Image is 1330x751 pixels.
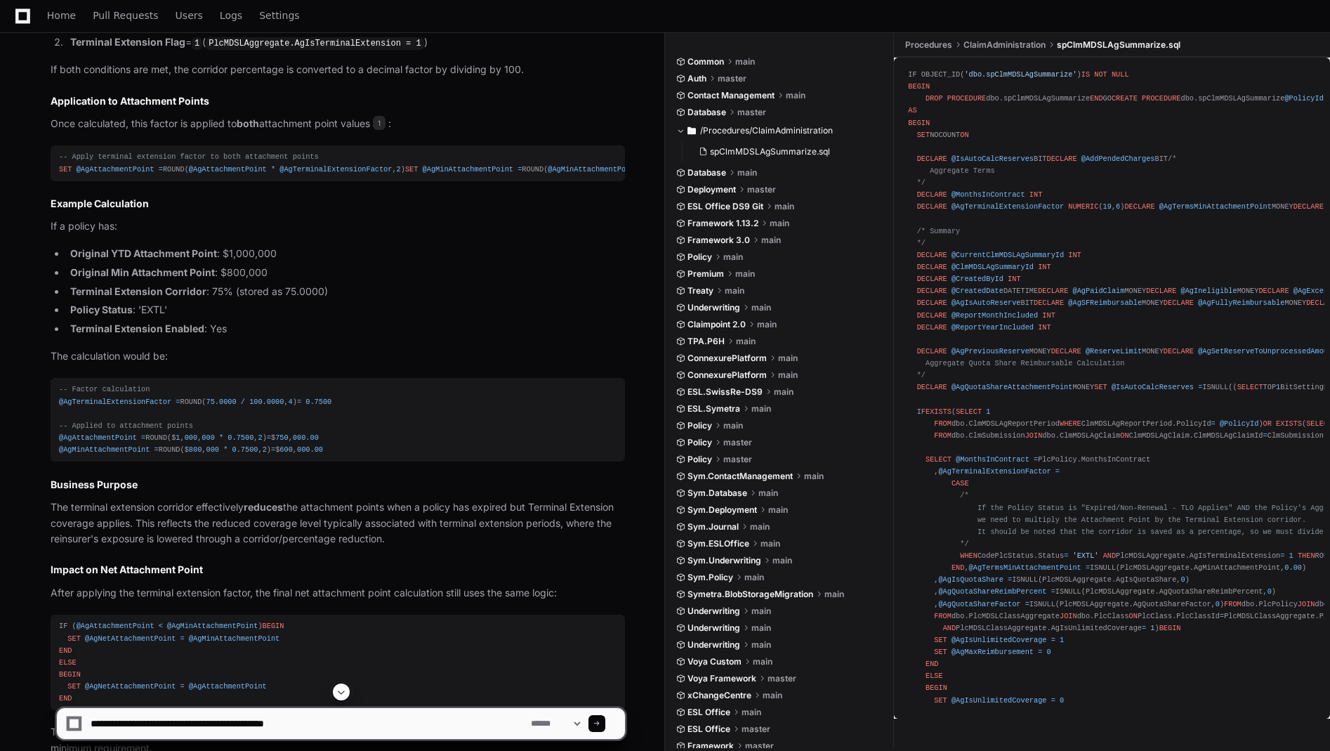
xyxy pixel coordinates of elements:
[751,403,771,414] span: main
[758,488,778,499] span: main
[59,384,617,456] div: ROUND( , ) ROUND($ , , , ) $ , ROUND($ , , ) $ ,
[85,634,176,643] span: @AgNetAttachmentPoint
[70,285,206,297] strong: Terminal Extension Corridor
[289,398,293,406] span: 4
[687,504,757,516] span: Sym.Deployment
[952,251,1064,259] span: @CurrentClmMDSLAgSummaryId
[938,575,1003,584] span: @AgIsQuotaShare
[279,165,392,174] span: @AgTerminalExtensionFactor
[938,600,1020,608] span: @AgQuotaShareFactor
[1284,94,1323,103] span: @PolicyId
[908,155,1176,187] span: /* Aggregate Terms */
[51,585,625,601] p: After applying the terminal extension factor, the final net attachment point calculation still us...
[952,383,1073,391] span: @AgQuotaShareAttachmentPoint
[1146,287,1176,295] span: DECLARE
[1276,419,1302,428] span: EXISTS
[70,247,217,259] strong: Original YTD Attachment Point
[1068,251,1081,259] span: INT
[259,11,299,20] span: Settings
[202,433,214,442] span: 000
[1051,587,1055,596] span: =
[723,437,752,448] span: master
[1094,70,1128,79] span: NOT NULL
[51,478,625,492] h2: Business Purpose
[772,555,792,566] span: main
[1038,323,1051,332] span: INT
[747,184,776,195] span: master
[1047,155,1077,163] span: DECLARE
[687,268,724,280] span: Premium
[293,433,319,442] span: 000.00
[66,302,625,318] li: : 'EXTL'
[737,107,766,118] span: master
[963,39,1046,51] span: ClaimAdministration
[736,336,756,347] span: main
[1042,311,1055,320] span: INT
[185,433,197,442] span: 000
[77,165,154,174] span: @AgAttachmentPoint
[751,606,771,617] span: main
[687,302,740,313] span: Underwriting
[735,268,755,280] span: main
[59,658,77,667] span: ELSE
[176,11,203,20] span: Users
[159,165,163,174] span: =
[180,634,185,643] span: =
[1198,299,1284,307] span: @AgFullyReimbursable
[687,90,775,101] span: Contact Management
[1008,275,1020,283] span: INT
[1129,612,1138,620] span: ON
[952,563,964,572] span: END
[926,672,943,680] span: ELSE
[952,275,1003,283] span: @CreatedById
[59,165,72,174] span: SET
[59,670,81,679] span: BEGIN
[66,321,625,337] li: : Yes
[908,82,930,91] span: BEGIN
[1103,551,1116,560] span: AND
[687,184,736,195] span: Deployment
[1038,263,1051,271] span: INT
[687,606,740,617] span: Underwriting
[66,284,625,300] li: : 75% (stored as 75.0000)
[1159,624,1181,632] span: BEGIN
[735,56,755,67] span: main
[952,155,1034,163] span: @IsAutoCalcReserves
[687,336,725,347] span: TPA.P6H
[59,646,72,655] span: END
[1094,383,1107,391] span: SET
[1258,287,1289,295] span: DECLARE
[952,287,1003,295] span: @CreatedDate
[687,437,712,448] span: Policy
[1224,600,1242,608] span: FROM
[761,538,780,549] span: main
[917,190,947,199] span: DECLARE
[67,682,80,691] span: SET
[263,445,267,454] span: 2
[934,419,952,428] span: FROM
[687,56,724,67] span: Common
[969,563,1081,572] span: @AgTermsMinAttachmentPoint
[1034,455,1038,464] span: =
[687,639,740,651] span: Underwriting
[1211,419,1216,428] span: =
[1008,575,1012,584] span: =
[687,353,767,364] span: ConnexurePlatform
[751,622,771,634] span: main
[693,142,875,162] button: spClmMDSLAgSummarize.sql
[206,398,236,406] span: 75.0000
[1284,563,1302,572] span: 0.00
[687,454,712,465] span: Policy
[751,639,771,651] span: main
[687,589,813,600] span: Symetra.BlobStorageMigration
[737,167,757,178] span: main
[51,197,625,211] h2: Example Calculation
[154,445,159,454] span: =
[271,445,275,454] span: =
[908,106,916,115] span: AS
[220,11,242,20] span: Logs
[51,348,625,365] p: The calculation would be:
[51,218,625,235] p: If a policy has:
[761,235,781,246] span: main
[1112,383,1194,391] span: @IsAutoCalcReserves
